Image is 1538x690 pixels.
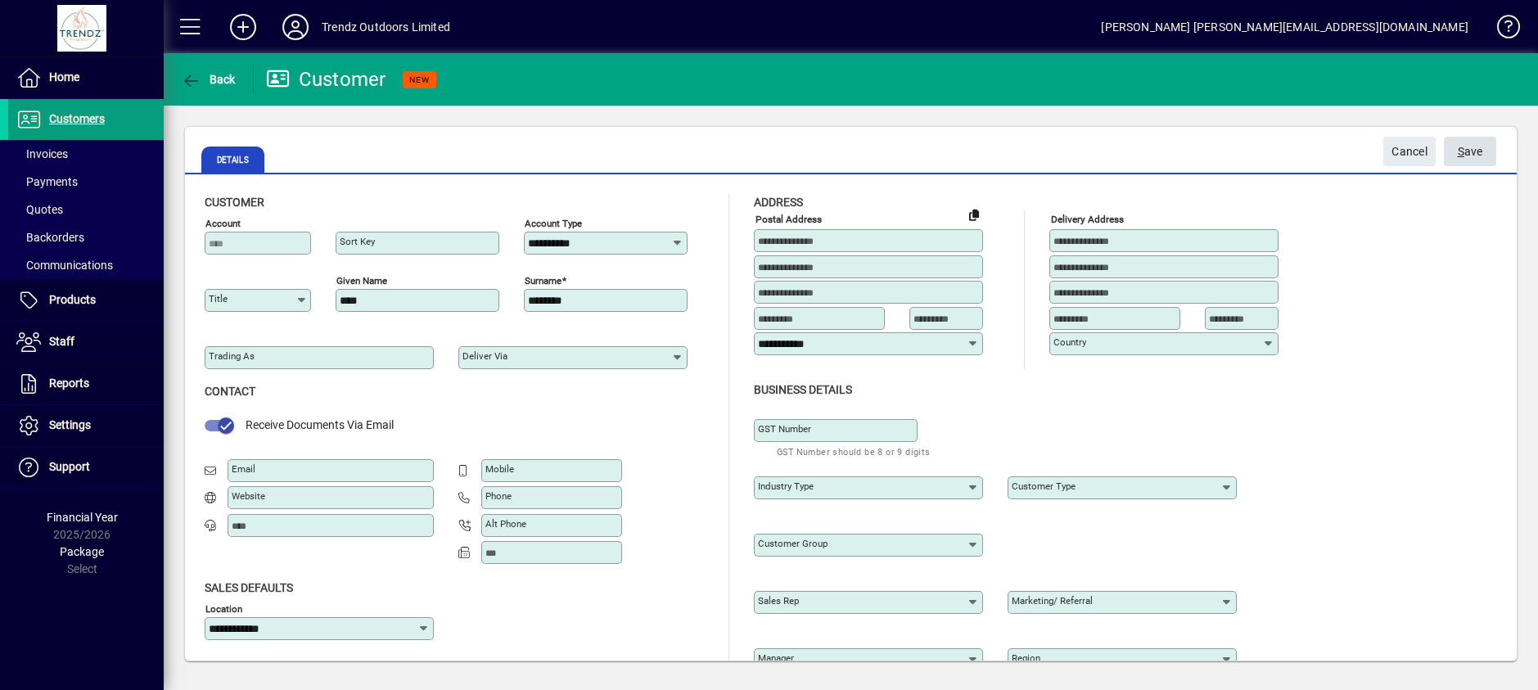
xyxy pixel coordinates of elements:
[8,140,164,168] a: Invoices
[485,490,512,502] mat-label: Phone
[8,447,164,488] a: Support
[758,480,814,492] mat-label: Industry type
[205,196,264,209] span: Customer
[485,463,514,475] mat-label: Mobile
[961,201,987,228] button: Copy to Delivery address
[232,463,255,475] mat-label: Email
[209,293,228,304] mat-label: Title
[49,377,89,390] span: Reports
[205,218,241,229] mat-label: Account
[485,518,526,530] mat-label: Alt Phone
[525,275,562,286] mat-label: Surname
[49,460,90,473] span: Support
[16,147,68,160] span: Invoices
[8,322,164,363] a: Staff
[758,423,811,435] mat-label: GST Number
[1053,336,1086,348] mat-label: Country
[246,418,394,431] span: Receive Documents Via Email
[181,73,236,86] span: Back
[8,363,164,404] a: Reports
[205,385,255,398] span: Contact
[754,196,803,209] span: Address
[49,335,74,348] span: Staff
[8,223,164,251] a: Backorders
[409,74,430,85] span: NEW
[758,595,799,607] mat-label: Sales rep
[525,218,582,229] mat-label: Account Type
[217,12,269,42] button: Add
[1383,137,1436,166] button: Cancel
[205,581,293,594] span: Sales defaults
[1458,138,1483,165] span: ave
[777,442,931,461] mat-hint: GST Number should be 8 or 9 digits
[754,383,852,396] span: Business details
[209,350,255,362] mat-label: Trading as
[269,12,322,42] button: Profile
[1485,3,1518,56] a: Knowledge Base
[47,511,118,524] span: Financial Year
[8,251,164,279] a: Communications
[1391,138,1427,165] span: Cancel
[8,405,164,446] a: Settings
[322,14,450,40] div: Trendz Outdoors Limited
[1458,145,1464,158] span: S
[8,280,164,321] a: Products
[1012,595,1093,607] mat-label: Marketing/ Referral
[164,65,254,94] app-page-header-button: Back
[201,147,264,173] span: Details
[205,602,242,614] mat-label: Location
[49,293,96,306] span: Products
[1012,480,1076,492] mat-label: Customer type
[16,175,78,188] span: Payments
[1444,137,1496,166] button: Save
[232,490,265,502] mat-label: Website
[60,545,104,558] span: Package
[49,70,79,83] span: Home
[8,196,164,223] a: Quotes
[758,538,828,549] mat-label: Customer group
[340,236,375,247] mat-label: Sort key
[8,57,164,98] a: Home
[1012,652,1040,664] mat-label: Region
[49,418,91,431] span: Settings
[16,231,84,244] span: Backorders
[1101,14,1468,40] div: [PERSON_NAME] [PERSON_NAME][EMAIL_ADDRESS][DOMAIN_NAME]
[16,203,63,216] span: Quotes
[49,112,105,125] span: Customers
[758,652,794,664] mat-label: Manager
[462,350,507,362] mat-label: Deliver via
[266,66,386,92] div: Customer
[16,259,113,272] span: Communications
[336,275,387,286] mat-label: Given name
[177,65,240,94] button: Back
[8,168,164,196] a: Payments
